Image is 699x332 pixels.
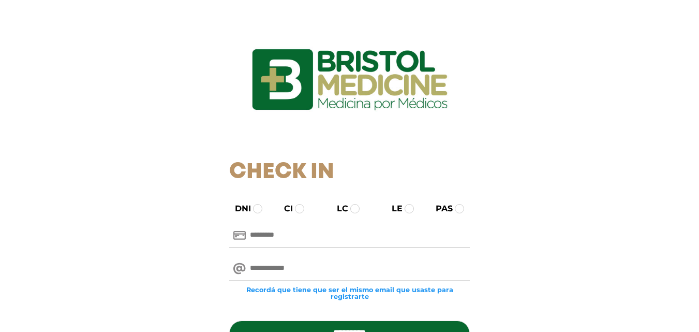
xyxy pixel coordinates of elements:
small: Recordá que tiene que ser el mismo email que usaste para registrarte [229,286,470,300]
label: CI [275,203,293,215]
label: LE [382,203,403,215]
img: logo_ingresarbristol.jpg [210,12,489,147]
label: DNI [226,203,251,215]
h1: Check In [229,160,470,185]
label: LC [328,203,348,215]
label: PAS [426,203,453,215]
